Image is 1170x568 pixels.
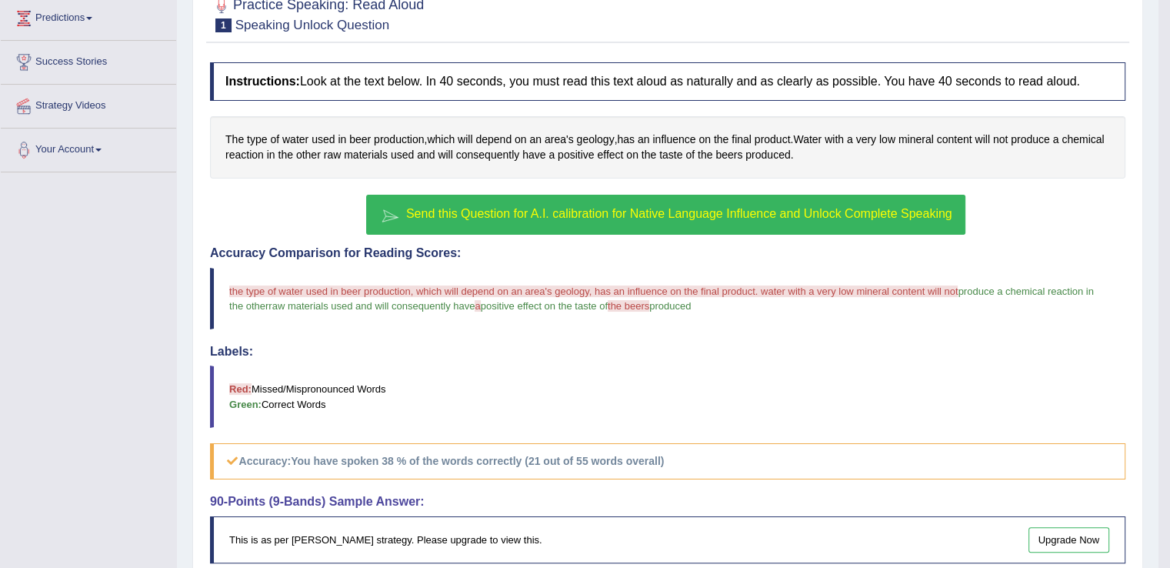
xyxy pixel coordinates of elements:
[458,132,472,148] span: Click to see word definition
[529,132,542,148] span: Click to see word definition
[229,399,262,410] b: Green:
[825,132,844,148] span: Click to see word definition
[548,147,555,163] span: Click to see word definition
[391,147,414,163] span: Click to see word definition
[374,132,424,148] span: Click to see word definition
[278,147,293,163] span: Click to see word definition
[225,147,264,163] span: Click to see word definition
[225,75,300,88] b: Instructions:
[545,132,574,148] span: Click to see word definition
[210,516,1125,563] div: This is as per [PERSON_NAME] strategy. Please upgrade to view this.
[745,147,790,163] span: Click to see word definition
[1053,132,1059,148] span: Click to see word definition
[698,132,711,148] span: Click to see word definition
[755,132,791,148] span: Click to see word definition
[210,345,1125,359] h4: Labels:
[215,18,232,32] span: 1
[732,132,752,148] span: Click to see word definition
[349,132,371,148] span: Click to see word definition
[659,147,682,163] span: Click to see word definition
[652,132,695,148] span: Click to see word definition
[338,132,346,148] span: Click to see word definition
[270,132,279,148] span: Click to see word definition
[1,129,176,167] a: Your Account
[210,246,1125,260] h4: Accuracy Comparison for Reading Scores:
[879,132,895,148] span: Click to see word definition
[937,132,972,148] span: Click to see word definition
[247,132,267,148] span: Click to see word definition
[1011,132,1050,148] span: Click to see word definition
[296,147,321,163] span: Click to see word definition
[685,147,695,163] span: Click to see word definition
[714,132,728,148] span: Click to see word definition
[229,286,1096,312] span: produce a chemical reaction in the other
[481,300,608,312] span: positive effect on the taste of
[975,132,989,148] span: Click to see word definition
[291,455,664,467] b: You have spoken 38 % of the words correctly (21 out of 55 words overall)
[225,132,244,148] span: Click to see word definition
[406,207,952,220] span: Send this Question for A.I. calibration for Native Language Influence and Unlock Complete Speaking
[475,132,512,148] span: Click to see word definition
[1,41,176,79] a: Success Stories
[366,195,965,235] button: Send this Question for A.I. calibration for Native Language Influence and Unlock Complete Speaking
[608,300,649,312] span: the beers
[597,147,623,163] span: Click to see word definition
[268,300,475,312] span: raw materials used and will consequently have
[793,132,822,148] span: Click to see word definition
[577,132,615,148] span: Click to see word definition
[626,147,638,163] span: Click to see word definition
[235,18,389,32] small: Speaking Unlock Question
[210,116,1125,179] div: , , . .
[229,286,958,297] span: the type of water used in beer production, which will depend on an area's geology, has an influen...
[715,147,742,163] span: Click to see word definition
[642,147,656,163] span: Click to see word definition
[1028,527,1110,553] a: Upgrade Now
[1,85,176,123] a: Strategy Videos
[210,443,1125,479] h5: Accuracy:
[417,147,435,163] span: Click to see word definition
[698,147,712,163] span: Click to see word definition
[649,300,691,312] span: produced
[282,132,308,148] span: Click to see word definition
[456,147,520,163] span: Click to see word definition
[856,132,876,148] span: Click to see word definition
[267,147,275,163] span: Click to see word definition
[1062,132,1104,148] span: Click to see word definition
[475,300,480,312] span: a
[898,132,934,148] span: Click to see word definition
[324,147,342,163] span: Click to see word definition
[210,495,1125,509] h4: 90-Points (9-Bands) Sample Answer:
[344,147,388,163] span: Click to see word definition
[229,383,252,395] b: Red:
[617,132,635,148] span: Click to see word definition
[847,132,853,148] span: Click to see word definition
[638,132,650,148] span: Click to see word definition
[210,62,1125,101] h4: Look at the text below. In 40 seconds, you must read this text aloud as naturally and as clearly ...
[438,147,452,163] span: Click to see word definition
[558,147,594,163] span: Click to see word definition
[515,132,527,148] span: Click to see word definition
[522,147,545,163] span: Click to see word definition
[993,132,1008,148] span: Click to see word definition
[312,132,335,148] span: Click to see word definition
[210,366,1125,427] blockquote: Missed/Mispronounced Words Correct Words
[427,132,455,148] span: Click to see word definition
